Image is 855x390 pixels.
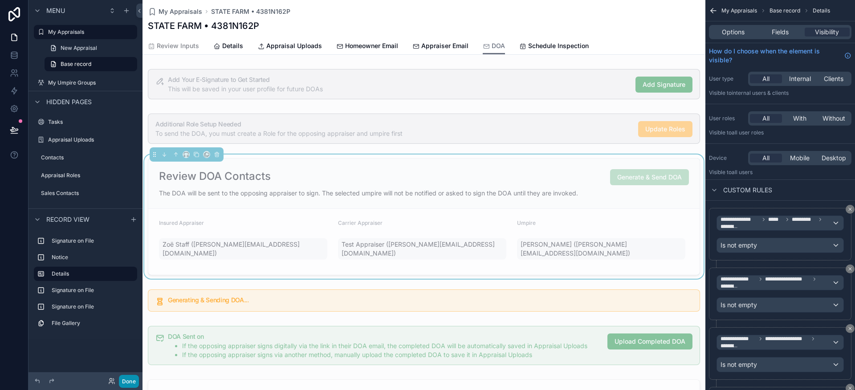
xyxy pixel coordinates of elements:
[483,38,505,55] a: DOA
[709,154,745,162] label: Device
[266,41,322,50] span: Appraisal Uploads
[721,360,757,369] span: Is not empty
[52,320,134,327] label: File Gallery
[717,357,844,372] button: Is not empty
[412,38,468,56] a: Appraiser Email
[813,7,830,14] span: Details
[722,28,745,37] span: Options
[709,47,841,65] span: How do I choose when the element is visible?
[732,89,789,96] span: Internal users & clients
[824,74,843,83] span: Clients
[48,136,135,143] label: Appraisal Uploads
[762,74,769,83] span: All
[41,190,135,197] label: Sales Contacts
[61,45,97,52] span: New Appraisal
[222,41,243,50] span: Details
[709,47,851,65] a: How do I choose when the element is visible?
[732,169,753,175] span: all users
[28,230,142,339] div: scrollable content
[157,41,199,50] span: Review Inputs
[34,25,137,39] a: My Appraisals
[45,41,137,55] a: New Appraisal
[34,168,137,183] a: Appraisal Roles
[159,7,202,16] span: My Appraisals
[159,189,578,197] span: The DOA will be sent to the opposing appraiser to sign. The selected umpire will not be notified ...
[717,297,844,313] button: Is not empty
[34,186,137,200] a: Sales Contacts
[709,129,851,136] p: Visible to
[159,169,271,183] h2: Review DOA Contacts
[34,150,137,165] a: Contacts
[822,114,845,123] span: Without
[342,240,503,258] span: Test Appraiser ([PERSON_NAME][EMAIL_ADDRESS][DOMAIN_NAME])
[769,7,800,14] span: Base record
[528,41,589,50] span: Schedule Inspection
[48,28,132,36] label: My Appraisals
[772,28,789,37] span: Fields
[709,115,745,122] label: User roles
[48,118,135,126] label: Tasks
[721,241,757,250] span: Is not empty
[52,270,130,277] label: Details
[163,240,324,258] span: Zoë Staff ([PERSON_NAME][EMAIL_ADDRESS][DOMAIN_NAME])
[721,301,757,309] span: Is not empty
[159,219,204,226] span: Insured Appraiser
[793,114,806,123] span: With
[721,7,757,14] span: My Appraisals
[34,133,137,147] a: Appraisal Uploads
[257,38,322,56] a: Appraisal Uploads
[34,76,137,90] a: My Umpire Groups
[492,41,505,50] span: DOA
[762,154,769,162] span: All
[345,41,398,50] span: Homeowner Email
[822,154,846,162] span: Desktop
[148,20,259,32] h1: STATE FARM • 4381N162P
[34,115,137,129] a: Tasks
[45,57,137,71] a: Base record
[717,238,844,253] button: Is not empty
[41,172,135,179] label: Appraisal Roles
[213,38,243,56] a: Details
[338,219,383,226] span: Carrier Appraiser
[336,38,398,56] a: Homeowner Email
[709,169,851,176] p: Visible to
[517,219,536,226] span: Umpire
[41,154,135,161] label: Contacts
[790,154,810,162] span: Mobile
[52,303,134,310] label: Signature on File
[119,375,139,388] button: Done
[789,74,811,83] span: Internal
[52,254,134,261] label: Notice
[815,28,839,37] span: Visibility
[48,79,135,86] label: My Umpire Groups
[52,287,134,294] label: Signature on File
[211,7,290,16] a: STATE FARM • 4381N162P
[709,89,851,97] p: Visible to
[46,97,92,106] span: Hidden pages
[46,6,65,15] span: Menu
[421,41,468,50] span: Appraiser Email
[61,61,91,68] span: Base record
[723,186,772,195] span: Custom rules
[732,129,764,136] span: All user roles
[519,38,589,56] a: Schedule Inspection
[148,38,199,56] a: Review Inputs
[52,237,134,244] label: Signature on File
[46,215,90,224] span: Record view
[762,114,769,123] span: All
[521,240,682,258] span: [PERSON_NAME] ([PERSON_NAME][EMAIL_ADDRESS][DOMAIN_NAME])
[709,75,745,82] label: User type
[148,7,202,16] a: My Appraisals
